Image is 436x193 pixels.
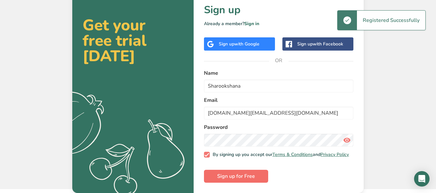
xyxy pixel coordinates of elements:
[297,41,343,47] div: Sign up
[219,41,259,47] div: Sign up
[204,20,353,27] p: Already a member?
[204,2,353,18] h1: Sign up
[204,96,353,104] label: Email
[272,151,313,158] a: Terms & Conditions
[204,170,268,183] button: Sign up for Free
[244,21,259,27] a: Sign in
[204,107,353,120] input: email@example.com
[357,11,425,30] div: Registered Successfully
[269,51,289,70] span: OR
[204,69,353,77] label: Name
[414,171,430,187] div: Open Intercom Messenger
[210,152,349,158] span: By signing up you accept our and
[204,123,353,131] label: Password
[320,151,349,158] a: Privacy Policy
[204,80,353,92] input: John Doe
[217,172,255,180] span: Sign up for Free
[313,41,343,47] span: with Facebook
[234,41,259,47] span: with Google
[83,17,183,64] h2: Get your free trial [DATE]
